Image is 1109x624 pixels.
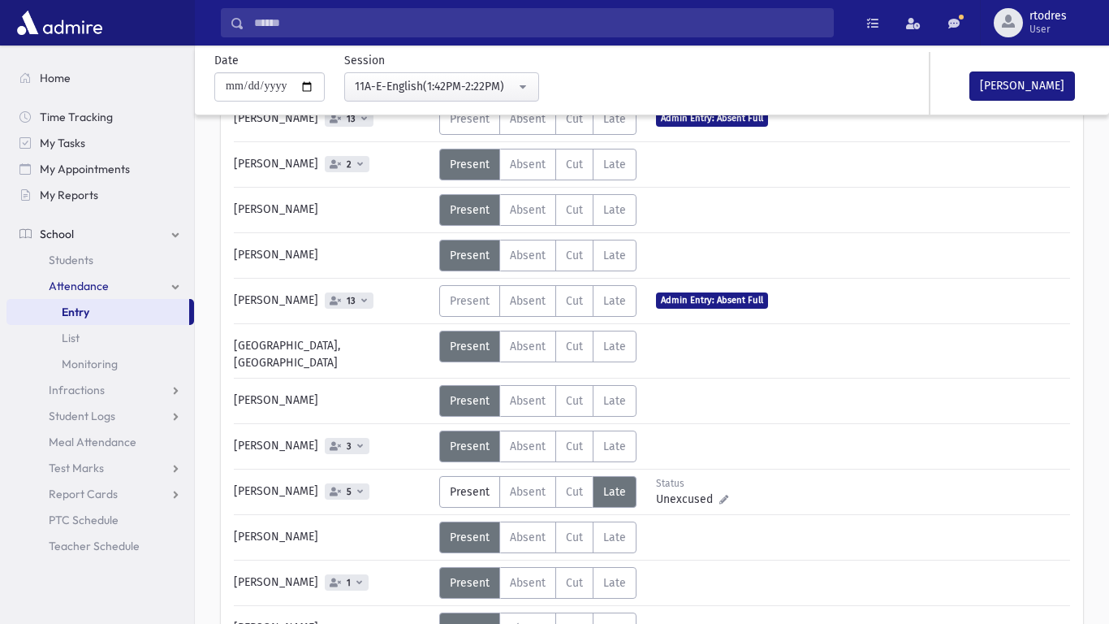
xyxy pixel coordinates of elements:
a: My Reports [6,182,194,208]
span: Absent [510,394,546,408]
div: [PERSON_NAME] [226,476,439,508]
div: AttTypes [439,385,636,417]
span: Present [450,203,490,217]
span: User [1029,23,1067,36]
span: PTC Schedule [49,513,119,527]
span: Test Marks [49,461,104,475]
div: [PERSON_NAME] [226,385,439,417]
button: [PERSON_NAME] [969,71,1075,101]
span: 13 [343,114,359,124]
label: Session [344,52,385,69]
div: AttTypes [439,240,636,271]
span: School [40,227,74,241]
span: Present [450,485,490,499]
span: Present [450,440,490,453]
span: Present [450,394,490,408]
a: Monitoring [6,351,194,377]
span: Absent [510,158,546,171]
div: AttTypes [439,431,636,462]
span: My Reports [40,188,98,202]
a: Home [6,65,194,91]
div: AttTypes [439,476,636,508]
span: Late [603,249,626,262]
span: My Tasks [40,136,85,150]
div: Status [656,476,728,491]
div: [GEOGRAPHIC_DATA], [GEOGRAPHIC_DATA] [226,331,439,371]
span: Students [49,253,93,267]
a: List [6,325,194,351]
span: Absent [510,112,546,126]
a: My Appointments [6,156,194,182]
a: Student Logs [6,403,194,429]
span: Absent [510,440,546,453]
button: 11A-E-English(1:42PM-2:22PM) [344,72,539,102]
div: AttTypes [439,194,636,226]
div: AttTypes [439,331,636,362]
span: Present [450,294,490,308]
span: Late [603,340,626,353]
span: Cut [566,112,583,126]
span: Present [450,249,490,262]
span: Present [450,576,490,590]
div: [PERSON_NAME] [226,522,439,553]
label: Date [214,52,239,69]
a: Infractions [6,377,194,403]
span: Absent [510,294,546,308]
span: Cut [566,249,583,262]
a: My Tasks [6,130,194,156]
div: 11A-E-English(1:42PM-2:22PM) [355,78,516,95]
a: Students [6,247,194,273]
span: Report Cards [49,487,118,501]
span: Late [603,294,626,308]
span: Late [603,394,626,408]
span: Absent [510,249,546,262]
span: Teacher Schedule [49,539,140,553]
img: AdmirePro [13,6,106,39]
span: Present [450,112,490,126]
span: Entry [62,305,89,319]
div: [PERSON_NAME] [226,285,439,317]
span: Cut [566,440,583,453]
span: Late [603,158,626,171]
span: Late [603,203,626,217]
span: 1 [343,578,354,588]
span: Late [603,531,626,544]
span: Late [603,440,626,453]
span: 3 [343,441,355,452]
span: Late [603,485,626,499]
span: Present [450,531,490,544]
a: Teacher Schedule [6,533,194,559]
span: Unexcused [656,491,719,508]
input: Search [244,8,833,37]
span: Home [40,71,71,85]
span: List [62,331,80,345]
span: Admin Entry: Absent Full [656,292,768,308]
span: Attendance [49,279,109,293]
span: Cut [566,394,583,408]
a: Test Marks [6,455,194,481]
div: [PERSON_NAME] [226,103,439,135]
div: [PERSON_NAME] [226,567,439,599]
div: AttTypes [439,285,636,317]
span: Cut [566,294,583,308]
span: Absent [510,576,546,590]
a: Entry [6,299,189,325]
div: AttTypes [439,567,636,599]
a: Meal Attendance [6,429,194,455]
span: Absent [510,485,546,499]
span: Cut [566,485,583,499]
span: Student Logs [49,409,115,423]
span: 5 [343,487,355,497]
span: Cut [566,158,583,171]
div: [PERSON_NAME] [226,431,439,462]
a: PTC Schedule [6,507,194,533]
span: Infractions [49,383,105,397]
span: Absent [510,531,546,544]
div: [PERSON_NAME] [226,240,439,271]
div: [PERSON_NAME] [226,194,439,226]
span: Cut [566,203,583,217]
span: Meal Attendance [49,435,136,449]
span: Present [450,158,490,171]
a: School [6,221,194,247]
span: Cut [566,531,583,544]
